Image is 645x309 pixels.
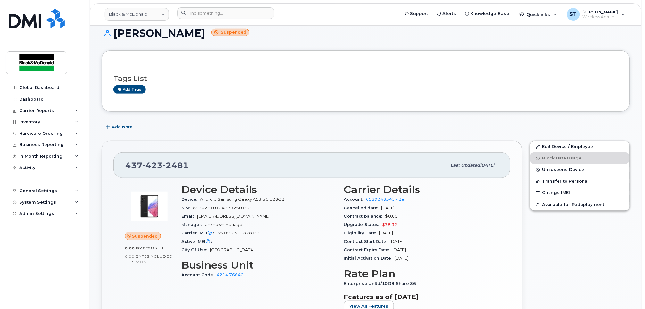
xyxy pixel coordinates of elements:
[344,268,499,280] h3: Rate Plan
[443,11,456,17] span: Alerts
[181,231,217,235] span: Carrier IMEI
[181,206,193,210] span: SIM
[125,246,151,250] span: 0.00 Bytes
[515,8,561,21] div: Quicklinks
[344,184,499,195] h3: Carrier Details
[130,187,169,225] img: image20231002-3703462-kjv75p.jpeg
[527,12,550,17] span: Quicklinks
[217,272,244,277] a: 4214.76640
[530,175,630,187] button: Transfer to Personal
[215,239,219,244] span: —
[461,7,514,20] a: Knowledge Base
[125,160,189,170] span: 437
[113,75,618,83] h3: Tags List
[570,11,577,18] span: ST
[163,160,189,170] span: 2481
[530,187,630,199] button: Change IMEI
[451,163,480,167] span: Last updated
[344,206,381,210] span: Cancelled date
[125,254,149,259] span: 0.00 Bytes
[344,214,385,219] span: Contract balance
[530,141,630,152] a: Edit Device / Employee
[181,248,210,252] span: City Of Use
[132,233,158,239] span: Suspended
[410,11,428,17] span: Support
[181,214,197,219] span: Email
[471,11,509,17] span: Knowledge Base
[181,259,336,271] h3: Business Unit
[385,214,398,219] span: $0.00
[143,160,163,170] span: 423
[197,214,270,219] span: [EMAIL_ADDRESS][DOMAIN_NAME]
[181,184,336,195] h3: Device Details
[390,239,404,244] span: [DATE]
[381,206,395,210] span: [DATE]
[113,85,146,94] a: Add tags
[401,7,433,20] a: Support
[102,121,138,133] button: Add Note
[366,197,407,202] a: 0529248345 - Bell
[563,8,630,21] div: Sogand Tavakoli
[102,28,630,39] h1: [PERSON_NAME]
[193,206,251,210] span: 89302610104379250190
[583,9,618,14] span: [PERSON_NAME]
[542,202,605,207] span: Available for Redeployment
[530,164,630,175] button: Unsuspend Device
[210,248,254,252] span: [GEOGRAPHIC_DATA]
[344,239,390,244] span: Contract Start Date
[344,248,393,252] span: Contract Expiry Date
[583,14,618,20] span: Wireless Admin
[344,197,366,202] span: Account
[382,222,398,227] span: $38.32
[344,222,382,227] span: Upgrade Status
[480,163,495,167] span: [DATE]
[181,272,217,277] span: Account Code
[344,293,499,301] h3: Features as of [DATE]
[344,231,379,235] span: Eligibility Date
[105,8,169,21] a: Black & McDonald
[530,199,630,210] button: Available for Redeployment
[433,7,461,20] a: Alerts
[181,197,200,202] span: Device
[344,256,395,261] span: Initial Activation Date
[530,152,630,164] button: Block Data Usage
[395,256,409,261] span: [DATE]
[379,231,393,235] span: [DATE]
[112,124,133,130] span: Add Note
[181,222,205,227] span: Manager
[200,197,285,202] span: Android Samsung Galaxy A53 5G 128GB
[393,248,406,252] span: [DATE]
[151,246,164,250] span: used
[181,239,215,244] span: Active IMEI
[205,222,244,227] span: Unknown Manager
[542,167,584,172] span: Unsuspend Device
[177,7,274,19] input: Find something...
[344,281,420,286] span: Enterprise Unltd/10GB Share 36
[211,29,249,36] small: Suspended
[217,231,260,235] span: 351690511828199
